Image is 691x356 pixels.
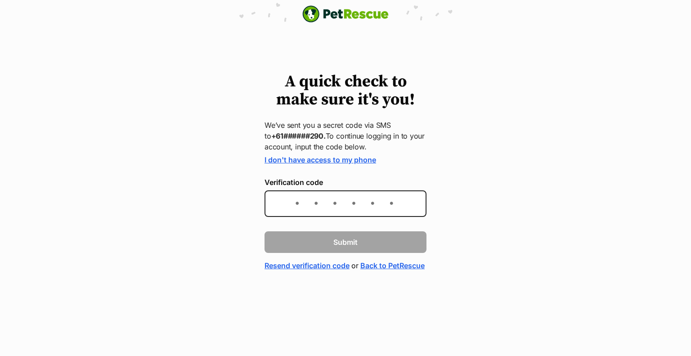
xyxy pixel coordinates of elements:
[302,5,389,23] img: logo-e224e6f780fb5917bec1dbf3a21bbac754714ae5b6737aabdf751b685950b380.svg
[265,260,350,271] a: Resend verification code
[302,5,389,23] a: PetRescue
[360,260,425,271] a: Back to PetRescue
[265,120,426,152] p: We’ve sent you a secret code via SMS to To continue logging in to your account, input the code be...
[265,155,376,164] a: I don't have access to my phone
[271,131,326,140] strong: +61######290.
[351,260,359,271] span: or
[265,190,426,217] input: Enter the 6-digit verification code sent to your device
[333,237,358,248] span: Submit
[265,73,426,109] h1: A quick check to make sure it's you!
[265,231,426,253] button: Submit
[265,178,426,186] label: Verification code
